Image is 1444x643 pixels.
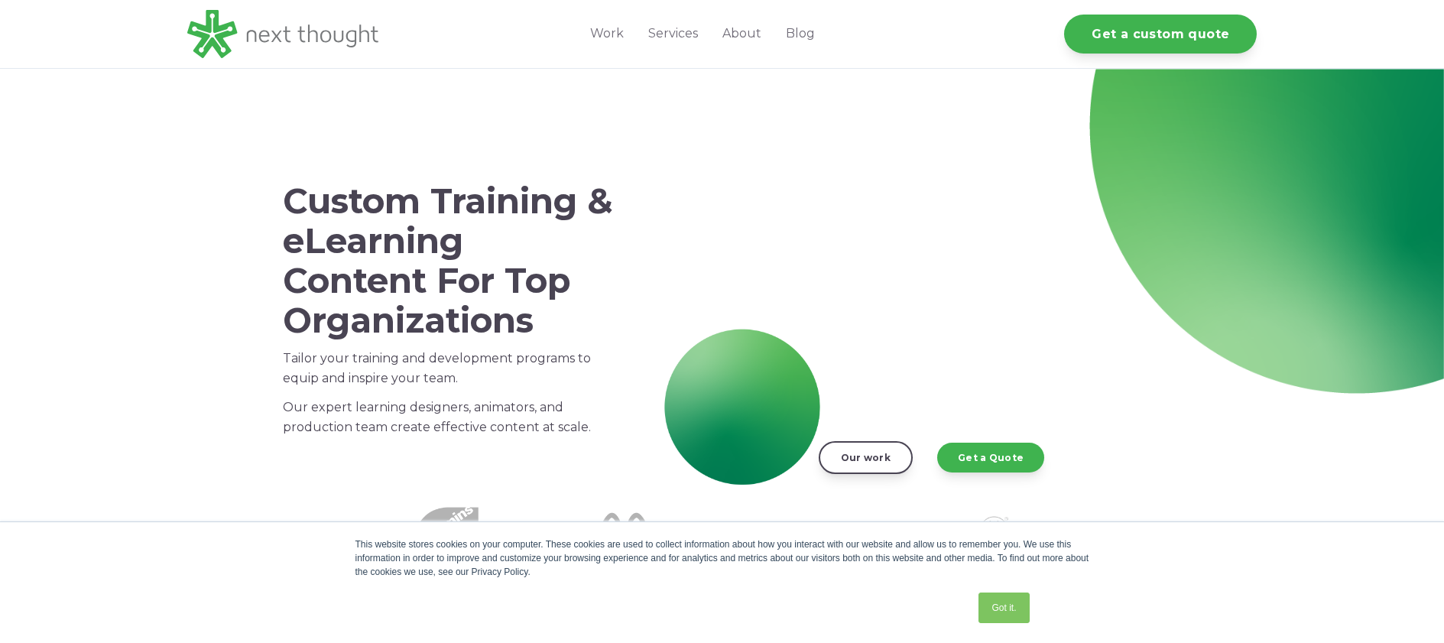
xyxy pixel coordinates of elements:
[593,501,670,577] img: McDonalds 1
[697,168,1156,427] iframe: NextThought Reel
[283,181,613,339] h1: Custom Training & eLearning Content For Top Organizations
[774,501,851,577] img: Waratek logo
[283,398,613,437] p: Our expert learning designers, animators, and production team create effective content at scale.
[355,537,1089,579] div: This website stores cookies on your computer. These cookies are used to collect information about...
[956,501,1032,577] img: Red Devil
[1064,15,1257,54] a: Get a custom quote
[1137,501,1214,577] img: USPS
[978,593,1029,623] a: Got it.
[819,441,913,473] a: Our work
[230,501,307,577] img: amazon-1
[187,10,378,58] img: LG - NextThought Logo
[937,443,1044,472] a: Get a Quote
[415,505,484,573] img: Cummins
[283,349,613,388] p: Tailor your training and development programs to equip and inspire your team.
